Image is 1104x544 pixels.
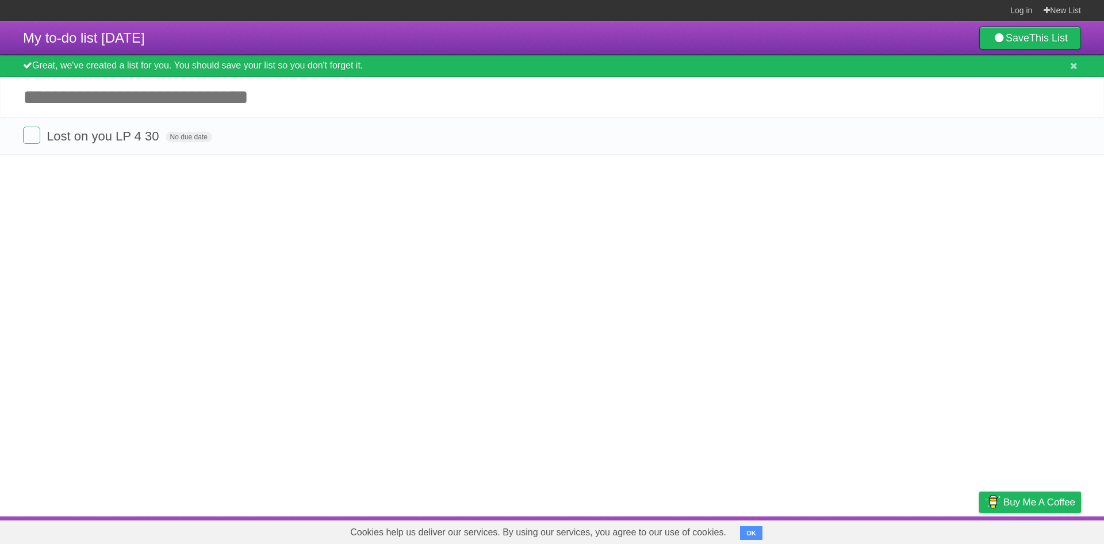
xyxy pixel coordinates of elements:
a: SaveThis List [979,26,1081,50]
a: Terms [925,519,950,541]
label: Done [23,127,40,144]
a: Developers [864,519,911,541]
b: This List [1029,32,1068,44]
span: Cookies help us deliver our services. By using our services, you agree to our use of cookies. [339,521,738,544]
span: My to-do list [DATE] [23,30,145,45]
span: Lost on you LP 4 30 [47,129,162,143]
a: Suggest a feature [1009,519,1081,541]
a: Buy me a coffee [979,492,1081,513]
a: About [826,519,850,541]
span: Buy me a coffee [1003,492,1075,512]
a: Privacy [964,519,994,541]
img: Buy me a coffee [985,492,1000,512]
button: OK [740,526,762,540]
span: No due date [166,132,212,142]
